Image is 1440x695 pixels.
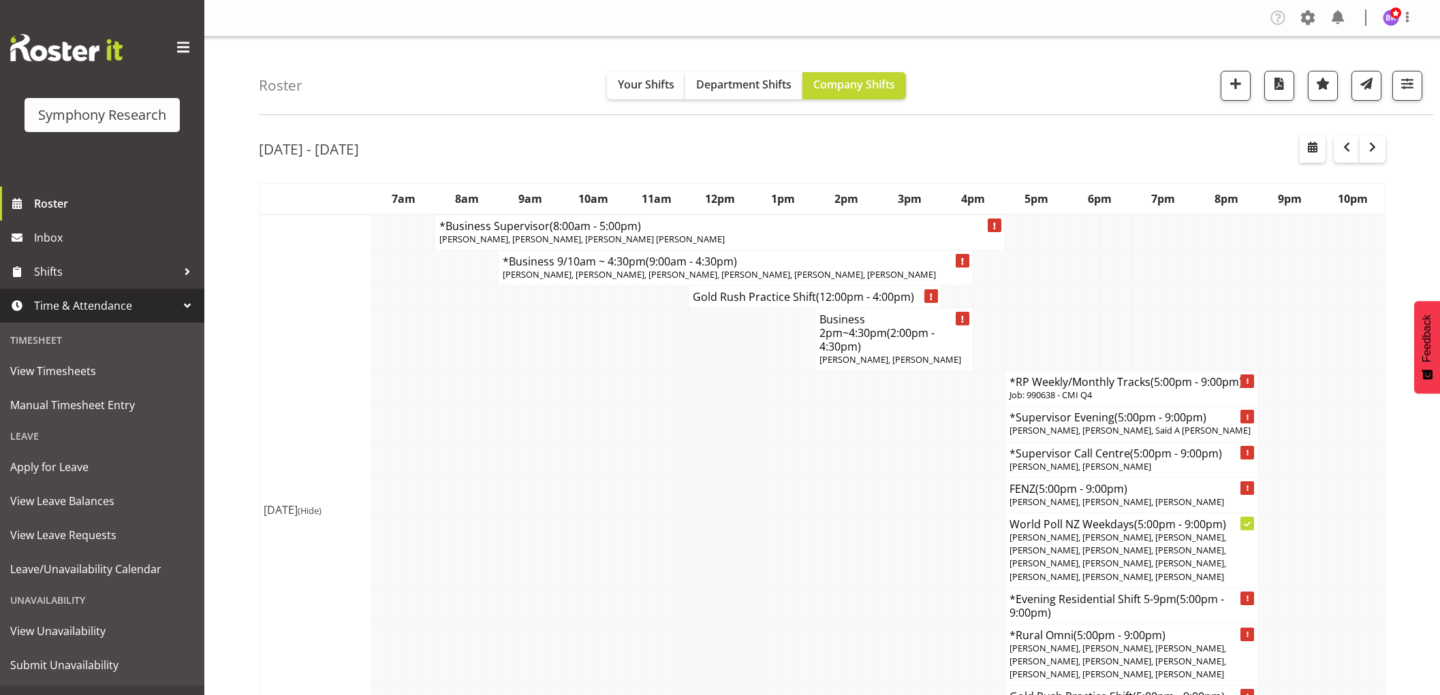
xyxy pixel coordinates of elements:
[819,353,961,366] span: [PERSON_NAME], [PERSON_NAME]
[618,77,674,92] span: Your Shifts
[1258,183,1321,214] th: 9pm
[3,326,201,354] div: Timesheet
[1009,424,1251,436] span: [PERSON_NAME], [PERSON_NAME], Said A [PERSON_NAME]
[802,72,906,99] button: Company Shifts
[1009,447,1254,460] h4: *Supervisor Call Centre
[1009,389,1254,402] p: Job: 990638 - CMI Q4
[1009,592,1254,619] h4: *Evening Residential Shift 5-9pm
[1414,301,1440,393] button: Feedback - Show survey
[1321,183,1386,214] th: 10pm
[10,457,194,477] span: Apply for Leave
[38,105,166,125] div: Symphony Research
[1131,183,1195,214] th: 7pm
[816,289,914,304] span: (12:00pm - 4:00pm)
[1392,71,1422,101] button: Filter Shifts
[1134,517,1226,532] span: (5:00pm - 9:00pm)
[3,586,201,614] div: Unavailability
[1009,531,1226,583] span: [PERSON_NAME], [PERSON_NAME], [PERSON_NAME], [PERSON_NAME], [PERSON_NAME], [PERSON_NAME], [PERSON...
[1009,517,1254,531] h4: World Poll NZ Weekdays
[10,525,194,545] span: View Leave Requests
[1035,481,1127,496] span: (5:00pm - 9:00pm)
[1308,71,1338,101] button: Highlight an important date within the roster.
[3,648,201,682] a: Submit Unavailability
[1130,446,1222,461] span: (5:00pm - 9:00pm)
[503,255,969,268] h4: *Business 9/10am ~ 4:30pm
[34,261,177,282] span: Shifts
[3,552,201,586] a: Leave/Unavailability Calendar
[625,183,689,214] th: 11am
[819,312,969,353] h4: Business 2pm~4:30pm
[1009,496,1224,508] span: [PERSON_NAME], [PERSON_NAME], [PERSON_NAME]
[607,72,685,99] button: Your Shifts
[815,183,878,214] th: 2pm
[10,34,123,61] img: Rosterit website logo
[1068,183,1131,214] th: 6pm
[819,325,935,354] span: (2:00pm - 4:30pm)
[562,183,625,214] th: 10am
[813,77,895,92] span: Company Shifts
[503,268,936,280] span: [PERSON_NAME], [PERSON_NAME], [PERSON_NAME], [PERSON_NAME], [PERSON_NAME], [PERSON_NAME]
[1005,183,1068,214] th: 5pm
[685,72,802,99] button: Department Shifts
[941,183,1005,214] th: 4pm
[10,491,194,511] span: View Leave Balances
[751,183,815,214] th: 1pm
[1114,410,1206,425] span: (5:00pm - 9:00pm)
[439,233,725,245] span: [PERSON_NAME], [PERSON_NAME], [PERSON_NAME] [PERSON_NAME]
[372,183,435,214] th: 7am
[1300,135,1326,163] button: Select a specific date within the roster.
[696,77,792,92] span: Department Shifts
[878,183,941,214] th: 3pm
[259,140,359,158] h2: [DATE] - [DATE]
[499,183,562,214] th: 9am
[435,183,499,214] th: 8am
[1221,71,1251,101] button: Add a new shift
[693,290,937,304] h4: Gold Rush Practice Shift
[10,361,194,381] span: View Timesheets
[439,219,1000,233] h4: *Business Supervisor
[550,219,641,233] span: (8:00am - 5:00pm)
[34,227,198,248] span: Inbox
[10,395,194,415] span: Manual Timesheet Entry
[3,614,201,648] a: View Unavailability
[298,504,322,517] span: (Hide)
[1009,460,1151,472] span: [PERSON_NAME], [PERSON_NAME]
[1009,410,1254,424] h4: *Supervisor Evening
[259,78,302,93] h4: Roster
[1009,628,1254,642] h4: *Rural Omni
[34,295,177,316] span: Time & Attendance
[3,450,201,484] a: Apply for Leave
[1009,642,1226,680] span: [PERSON_NAME], [PERSON_NAME], [PERSON_NAME], [PERSON_NAME], [PERSON_NAME], [PERSON_NAME], [PERSON...
[1421,314,1433,362] span: Feedback
[1151,374,1242,389] span: (5:00pm - 9:00pm)
[3,518,201,552] a: View Leave Requests
[10,621,194,641] span: View Unavailability
[3,388,201,422] a: Manual Timesheet Entry
[646,254,737,269] span: (9:00am - 4:30pm)
[1009,482,1254,496] h4: FENZ
[1195,183,1258,214] th: 8pm
[1264,71,1294,101] button: Download a PDF of the roster according to the set date range.
[3,422,201,450] div: Leave
[1074,628,1165,643] span: (5:00pm - 9:00pm)
[688,183,751,214] th: 12pm
[1009,592,1224,620] span: (5:00pm - 9:00pm)
[10,655,194,675] span: Submit Unavailability
[10,559,194,579] span: Leave/Unavailability Calendar
[1009,375,1254,389] h4: *RP Weekly/Monthly Tracks
[1383,10,1399,26] img: bhavik-kanna1260.jpg
[3,354,201,388] a: View Timesheets
[1351,71,1381,101] button: Send a list of all shifts for the selected filtered period to all rostered employees.
[3,484,201,518] a: View Leave Balances
[34,193,198,214] span: Roster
